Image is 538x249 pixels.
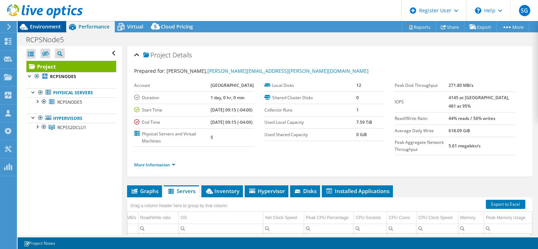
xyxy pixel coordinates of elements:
[26,88,116,97] a: Physical Servers
[395,127,449,134] label: Average Daily Write
[179,224,263,233] td: Column OS, Filter cell
[306,213,349,222] div: Peak CPU Percentage
[486,200,525,209] a: Export to Excel
[449,128,470,134] b: 618.09 GiB
[167,187,195,194] span: Servers
[181,213,187,222] div: OS
[119,224,138,233] td: Column MB/s, Filter cell
[30,23,61,30] span: Environment
[464,21,497,32] a: Export
[138,224,179,233] td: Column Read/Write ratio, Filter cell
[179,212,263,224] td: OS Column
[395,98,449,106] label: IOPS
[263,224,304,233] td: Column Net Clock Speed, Filter cell
[50,74,76,79] b: RCPSNODE5
[134,82,211,89] label: Account
[354,212,387,224] td: CPU Sockets Column
[449,115,495,121] b: 44% reads / 56% writes
[519,5,530,16] span: SG
[304,234,354,246] td: Column Peak CPU Percentage, Value 7.8%
[138,212,179,224] td: Read/Write ratio Column
[19,239,60,248] a: Project Notes
[484,234,532,246] td: Column Peak Memory Usage, Value 71.71 GiB
[129,201,229,211] div: Drag a column header here to group by that column
[263,234,304,246] td: Column Net Clock Speed, Value 52.8
[356,132,367,138] b: 0 GiB
[458,234,484,246] td: Column Memory, Value 190.63 GiB
[356,107,359,113] b: 1
[79,23,110,30] span: Performance
[134,94,211,101] label: Duration
[57,99,82,105] span: RCPSNODE5
[119,212,138,224] td: MB/s Column
[458,212,484,224] td: Memory Column
[264,119,356,126] label: Used Local Capacity
[143,52,171,59] span: Project
[417,224,458,233] td: Column CPU Clock Speed, Filter cell
[402,21,436,32] a: Reports
[179,234,263,246] td: Column OS, Value Microsoft Windows Server 2019 Datacenter
[265,213,297,222] div: Net Clock Speed
[167,68,369,74] span: [PERSON_NAME],
[23,36,75,44] h1: RCPSNode5
[496,21,529,32] a: More
[119,234,138,246] td: Column MB/s, Value 66.4
[387,224,417,233] td: Column CPU Cores, Filter cell
[395,139,449,153] label: Peak Aggregate Network Throughput
[449,143,481,149] b: 5.61 megabits/s
[134,162,175,168] a: More Information
[26,114,116,123] a: Hypervisors
[387,234,417,246] td: Column CPU Cores, Value 24
[138,234,179,246] td: Column Read/Write ratio, Value 41% / 59%
[57,124,86,130] span: RCPSS2DCLU1
[389,213,410,222] div: CPU Cores
[26,72,116,81] a: RCPSNODE5
[264,131,356,138] label: Used Shared Capacity
[263,212,304,224] td: Net Clock Speed Column
[134,130,211,145] label: Physical Servers and Virtual Machines
[486,213,525,222] div: Peak Memory Usage
[205,187,239,194] span: Inventory
[211,107,252,113] b: [DATE] 09:15 (-04:00)
[134,68,165,74] label: Prepared for:
[449,82,474,88] b: 271.80 MB/s
[356,213,381,222] div: CPU Sockets
[356,95,359,101] b: 0
[356,82,361,88] b: 12
[140,213,170,222] div: Read/Write ratio
[304,212,354,224] td: Peak CPU Percentage Column
[134,119,211,126] label: End Time
[354,234,387,246] td: Column CPU Sockets, Value 2
[294,187,317,194] span: Disks
[127,213,136,222] div: MB/s
[484,224,532,233] td: Column Peak Memory Usage, Filter cell
[211,119,252,125] b: [DATE] 09:15 (-04:00)
[417,212,458,224] td: CPU Clock Speed Column
[460,213,475,222] div: Memory
[387,212,417,224] td: CPU Cores Column
[418,213,452,222] div: CPU Clock Speed
[131,187,158,194] span: Graphs
[356,119,372,125] b: 7.59 TiB
[475,7,481,14] svg: \n
[211,95,245,101] b: 1 day, 0 hr, 0 min
[458,224,484,233] td: Column Memory, Filter cell
[354,224,387,233] td: Column CPU Sockets, Filter cell
[436,21,464,32] a: Share
[304,224,354,233] td: Column Peak CPU Percentage, Filter cell
[127,23,143,30] span: Virtual
[395,82,449,89] label: Peak Disk Throughput
[211,82,254,88] b: [GEOGRAPHIC_DATA]
[484,212,532,224] td: Peak Memory Usage Column
[26,61,116,72] a: Project
[449,95,509,109] b: 4145 at [GEOGRAPHIC_DATA], 481 at 95%
[325,187,389,194] span: Installed Applications
[264,94,356,101] label: Shared Cluster Disks
[211,134,213,140] b: 5
[26,97,116,107] a: RCPSNODE5
[26,123,116,132] a: RCPSS2DCLU1
[395,115,449,122] label: Read/Write Ratio
[248,187,285,194] span: Hypervisor
[264,82,356,89] label: Local Disks
[173,51,192,59] span: Details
